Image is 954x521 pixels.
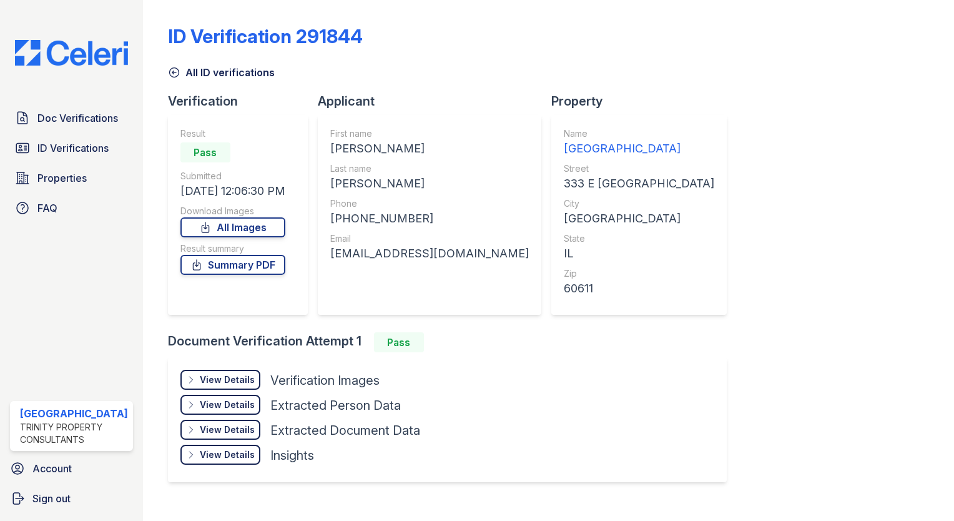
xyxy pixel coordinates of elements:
[564,245,714,262] div: IL
[318,92,551,110] div: Applicant
[180,127,285,140] div: Result
[20,421,128,446] div: Trinity Property Consultants
[200,449,255,461] div: View Details
[200,374,255,386] div: View Details
[20,406,128,421] div: [GEOGRAPHIC_DATA]
[200,399,255,411] div: View Details
[564,140,714,157] div: [GEOGRAPHIC_DATA]
[564,197,714,210] div: City
[168,65,275,80] a: All ID verifications
[270,372,380,389] div: Verification Images
[5,40,138,66] img: CE_Logo_Blue-a8612792a0a2168367f1c8372b55b34899dd931a85d93a1a3d3e32e68fde9ad4.png
[180,142,230,162] div: Pass
[180,217,285,237] a: All Images
[168,332,737,352] div: Document Verification Attempt 1
[10,106,133,131] a: Doc Verifications
[37,171,87,186] span: Properties
[5,486,138,511] a: Sign out
[330,175,529,192] div: [PERSON_NAME]
[564,127,714,157] a: Name [GEOGRAPHIC_DATA]
[330,232,529,245] div: Email
[10,196,133,221] a: FAQ
[32,491,71,506] span: Sign out
[330,210,529,227] div: [PHONE_NUMBER]
[330,197,529,210] div: Phone
[37,201,57,216] span: FAQ
[270,397,401,414] div: Extracted Person Data
[330,127,529,140] div: First name
[564,210,714,227] div: [GEOGRAPHIC_DATA]
[180,205,285,217] div: Download Images
[180,170,285,182] div: Submitted
[564,280,714,297] div: 60611
[180,182,285,200] div: [DATE] 12:06:30 PM
[5,456,138,481] a: Account
[37,141,109,156] span: ID Verifications
[564,232,714,245] div: State
[374,332,424,352] div: Pass
[10,136,133,161] a: ID Verifications
[10,166,133,191] a: Properties
[330,162,529,175] div: Last name
[168,92,318,110] div: Verification
[37,111,118,126] span: Doc Verifications
[270,422,420,439] div: Extracted Document Data
[564,162,714,175] div: Street
[330,140,529,157] div: [PERSON_NAME]
[270,447,314,464] div: Insights
[564,175,714,192] div: 333 E [GEOGRAPHIC_DATA]
[32,461,72,476] span: Account
[330,245,529,262] div: [EMAIL_ADDRESS][DOMAIN_NAME]
[564,267,714,280] div: Zip
[180,255,285,275] a: Summary PDF
[551,92,737,110] div: Property
[564,127,714,140] div: Name
[200,424,255,436] div: View Details
[180,242,285,255] div: Result summary
[168,25,363,47] div: ID Verification 291844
